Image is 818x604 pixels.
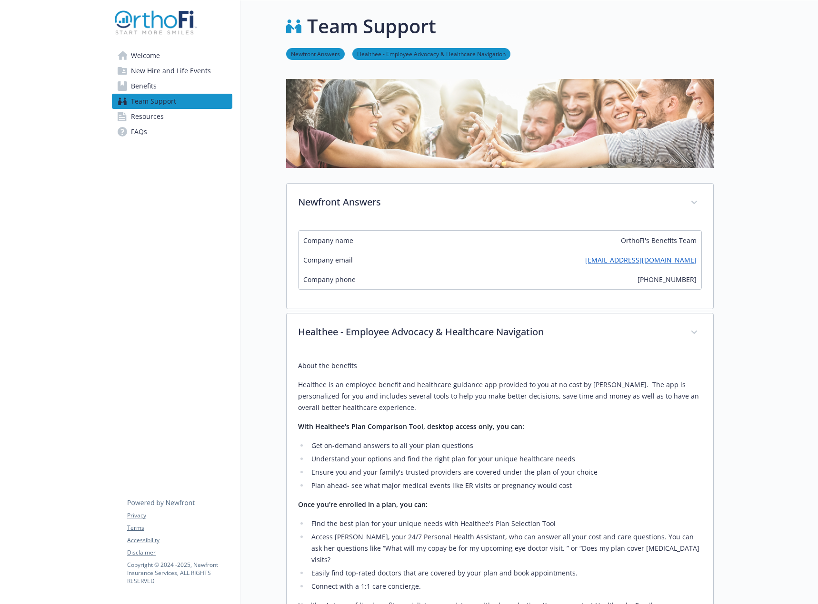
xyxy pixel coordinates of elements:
strong: Once you're enrolled in a plan, you can: [298,500,428,509]
p: Newfront Answers [298,195,679,209]
a: [EMAIL_ADDRESS][DOMAIN_NAME] [585,255,697,265]
a: New Hire and Life Events [112,63,232,78]
a: Disclaimer [127,548,232,557]
span: FAQs [131,124,147,139]
div: Newfront Answers [287,184,713,223]
span: [PHONE_NUMBER] [638,274,697,284]
span: OrthoFi's Benefits Team [621,235,697,245]
span: Resources [131,109,164,124]
img: team support page banner [286,79,714,168]
li: Easily find top-rated doctors that are covered by your plan and book appointments. [309,567,702,579]
a: Healthee - Employee Advocacy & Healthcare Navigation [352,49,510,58]
a: Welcome [112,48,232,63]
h1: Team Support [307,12,436,40]
span: Company email [303,255,353,265]
span: New Hire and Life Events [131,63,211,78]
p: Healthee - Employee Advocacy & Healthcare Navigation [298,325,679,339]
p: Healthee is an employee benefit and healthcare guidance app provided to you at no cost by [PERSON... [298,379,702,413]
a: Resources [112,109,232,124]
a: Terms [127,524,232,532]
li: Understand your options and find the right plan for your unique healthcare needs [309,453,702,465]
span: Team Support [131,94,176,109]
span: Company name [303,235,353,245]
li: Find the best plan for your unique needs with Healthee's Plan Selection Tool [309,518,702,529]
strong: With Healthee's Plan Comparison Tool, desktop access only, you can: [298,422,524,431]
li: Access [PERSON_NAME], your 24/7 Personal Health Assistant, who can answer all your cost and care ... [309,531,702,565]
span: Benefits [131,78,157,94]
a: Accessibility [127,536,232,545]
li: Connect with a 1:1 care concierge. [309,581,702,592]
div: Healthee - Employee Advocacy & Healthcare Navigation [287,313,713,352]
p: About the benefits [298,360,702,371]
a: Team Support [112,94,232,109]
p: Copyright © 2024 - 2025 , Newfront Insurance Services, ALL RIGHTS RESERVED [127,561,232,585]
a: Privacy [127,511,232,520]
span: Company phone [303,274,356,284]
div: Newfront Answers [287,223,713,309]
li: Get on-demand answers to all your plan questions [309,440,702,451]
li: Plan ahead- see what major medical events like ER visits or pregnancy would cost [309,480,702,491]
a: FAQs [112,124,232,139]
a: Newfront Answers [286,49,345,58]
li: Ensure you and your family's trusted providers are covered under the plan of your choice [309,467,702,478]
a: Benefits [112,78,232,94]
span: Welcome [131,48,160,63]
